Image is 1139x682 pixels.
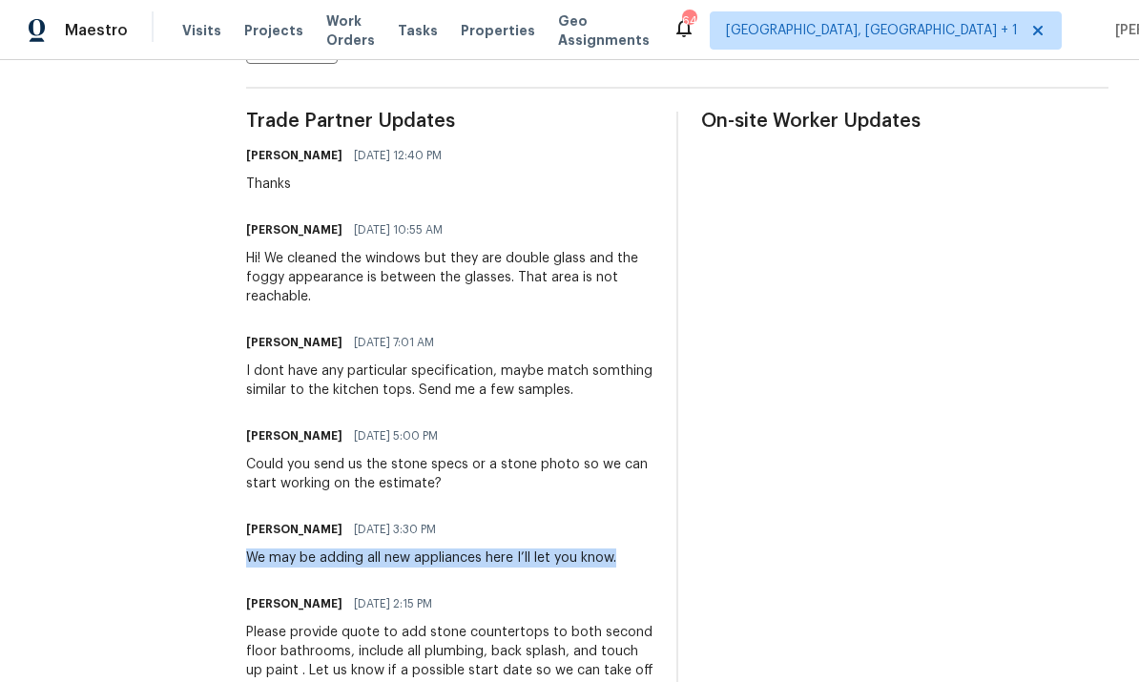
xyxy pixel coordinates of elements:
[354,426,438,445] span: [DATE] 5:00 PM
[701,112,1108,131] span: On-site Worker Updates
[354,146,442,165] span: [DATE] 12:40 PM
[354,220,443,239] span: [DATE] 10:55 AM
[246,146,342,165] h6: [PERSON_NAME]
[682,11,695,31] div: 64
[558,11,650,50] span: Geo Assignments
[354,520,436,539] span: [DATE] 3:30 PM
[461,21,535,40] span: Properties
[246,426,342,445] h6: [PERSON_NAME]
[326,11,375,50] span: Work Orders
[246,362,653,400] div: I dont have any particular specification, maybe match somthing similar to the kitchen tops. Send ...
[398,24,438,37] span: Tasks
[354,333,434,352] span: [DATE] 7:01 AM
[354,594,432,613] span: [DATE] 2:15 PM
[246,249,653,306] div: Hi! We cleaned the windows but they are double glass and the foggy appearance is between the glas...
[246,520,342,539] h6: [PERSON_NAME]
[246,175,453,194] div: Thanks
[246,112,653,131] span: Trade Partner Updates
[246,333,342,352] h6: [PERSON_NAME]
[244,21,303,40] span: Projects
[246,455,653,493] div: Could you send us the stone specs or a stone photo so we can start working on the estimate?
[246,594,342,613] h6: [PERSON_NAME]
[182,21,221,40] span: Visits
[65,21,128,40] span: Maestro
[726,21,1018,40] span: [GEOGRAPHIC_DATA], [GEOGRAPHIC_DATA] + 1
[246,548,616,568] div: We may be adding all new appliances here I’ll let you know.
[246,220,342,239] h6: [PERSON_NAME]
